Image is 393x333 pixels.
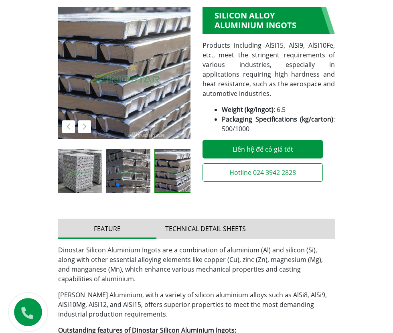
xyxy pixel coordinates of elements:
[58,7,190,139] div: 3 / 5
[222,115,333,124] strong: Packaging Specifications (kg/carton)
[58,290,335,319] p: [PERSON_NAME] Aluminium, with a variety of silicon aluminium alloys such as AlSi8, AlSi9, AlSi10M...
[106,149,150,193] img: IMG_0499-150x150.jpg
[156,219,255,239] button: Technical detail sheets
[58,149,102,193] img: DSC00170-150x150.jpg
[62,120,75,133] div: Previous slide
[203,41,335,98] p: Products including AlSi15, AlSi9, AlSi10Fe, etc., meet the stringent requirements of various indu...
[203,163,323,182] a: Hotline 024 3942 2828
[78,120,91,133] div: Next slide
[58,245,335,284] p: Dinostar Silicon Aluminium Ingots are a combination of aluminium (Al) and silicon (Si), along wit...
[222,105,335,114] li: : 6.5
[58,7,190,139] img: IMG_0541.jpg
[203,140,323,158] a: Liên hệ để có giá tốt
[222,105,273,114] strong: Weight (kg/ingot)
[222,114,335,134] li: : 500/1000
[58,219,156,239] button: Feature
[155,150,198,192] img: IMG_0541-150x150.jpg
[203,7,335,34] h1: Silicon Alloy Aluminium Ingots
